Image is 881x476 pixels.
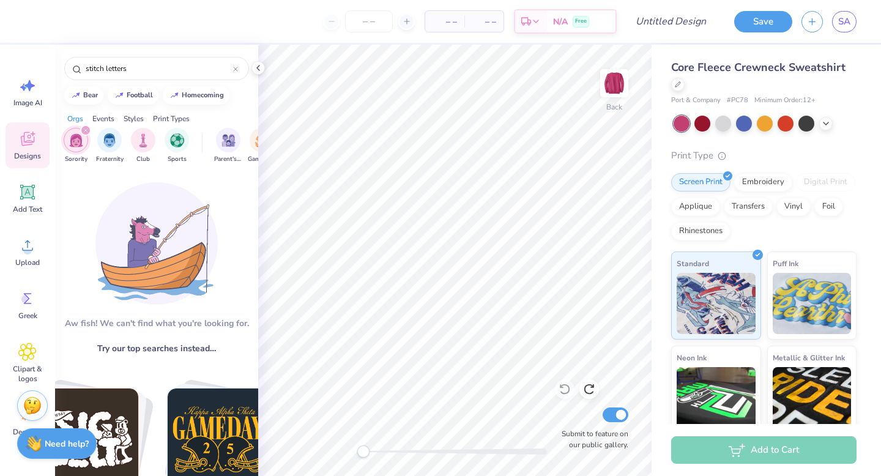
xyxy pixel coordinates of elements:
img: Parent's Weekend Image [221,133,236,147]
div: Rhinestones [671,222,730,240]
div: Digital Print [796,173,855,192]
button: filter button [214,128,242,164]
div: Embroidery [734,173,792,192]
div: filter for Club [131,128,155,164]
div: football [127,92,153,99]
div: filter for Sorority [64,128,88,164]
div: Back [606,102,622,113]
img: Standard [677,273,756,334]
button: filter button [131,128,155,164]
button: filter button [96,128,124,164]
span: Sorority [65,155,87,164]
span: Core Fleece Crewneck Sweatshirt [671,60,846,75]
button: Save [734,11,792,32]
div: filter for Fraternity [96,128,124,164]
span: Add Text [13,204,42,214]
button: filter button [64,128,88,164]
div: Transfers [724,198,773,216]
span: Parent's Weekend [214,155,242,164]
div: Accessibility label [357,445,370,458]
span: Metallic & Glitter Ink [773,351,845,364]
div: Styles [124,113,144,124]
div: Screen Print [671,173,730,192]
span: Decorate [13,427,42,437]
div: filter for Sports [165,128,189,164]
div: Print Type [671,149,857,163]
span: Greek [18,311,37,321]
img: Club Image [136,133,150,147]
div: bear [83,92,98,99]
span: Puff Ink [773,257,798,270]
span: SA [838,15,850,29]
span: Sports [168,155,187,164]
img: Puff Ink [773,273,852,334]
img: trend_line.gif [169,92,179,99]
img: trend_line.gif [114,92,124,99]
div: Events [92,113,114,124]
label: Submit to feature on our public gallery. [555,428,628,450]
div: Applique [671,198,720,216]
img: Metallic & Glitter Ink [773,367,852,428]
strong: Need help? [45,438,89,450]
span: – – [472,15,496,28]
input: Untitled Design [626,9,716,34]
button: football [108,86,158,105]
span: Fraternity [96,155,124,164]
span: Minimum Order: 12 + [754,95,816,106]
div: Foil [814,198,843,216]
span: Try our top searches instead… [97,342,216,355]
span: Port & Company [671,95,721,106]
span: Neon Ink [677,351,707,364]
img: Fraternity Image [103,133,116,147]
span: N/A [553,15,568,28]
a: SA [832,11,857,32]
span: Designs [14,151,41,161]
img: Sports Image [170,133,184,147]
img: Loading... [95,182,218,305]
div: Vinyl [776,198,811,216]
span: Free [575,17,587,26]
img: Back [602,71,626,95]
div: Orgs [67,113,83,124]
button: filter button [165,128,189,164]
input: – – [345,10,393,32]
img: Game Day Image [255,133,269,147]
div: filter for Game Day [248,128,276,164]
div: homecoming [182,92,224,99]
img: Sorority Image [69,133,83,147]
span: Game Day [248,155,276,164]
img: Neon Ink [677,367,756,428]
span: Image AI [13,98,42,108]
button: filter button [248,128,276,164]
div: filter for Parent's Weekend [214,128,242,164]
span: Standard [677,257,709,270]
span: Clipart & logos [7,364,48,384]
div: Aw fish! We can't find what you're looking for. [65,317,249,330]
button: homecoming [163,86,229,105]
input: Try "Alpha" [84,62,233,75]
span: # PC78 [727,95,748,106]
span: – – [433,15,457,28]
span: Club [136,155,150,164]
span: Upload [15,258,40,267]
button: bear [64,86,103,105]
div: Print Types [153,113,190,124]
img: trend_line.gif [71,92,81,99]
